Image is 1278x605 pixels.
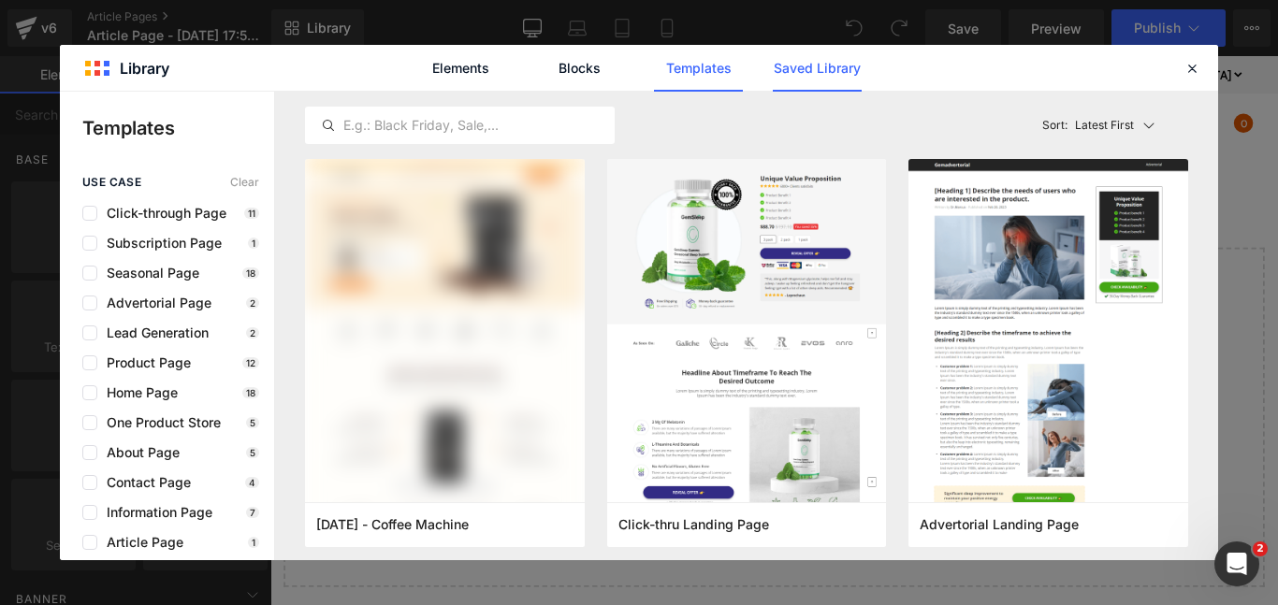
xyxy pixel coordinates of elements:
[28,51,159,113] a: logo
[242,267,259,279] p: 18
[187,73,260,91] a: Categories
[97,206,226,221] span: Click-through Page
[1035,107,1189,144] button: Latest FirstSort:Latest First
[45,540,1087,553] p: or Drag & Drop elements from left sidebar
[535,45,624,92] a: Blocks
[920,516,1079,533] span: Advertorial Landing Page
[82,176,141,189] span: use case
[28,56,159,108] img: Tonic Studios USA
[934,72,952,90] a: x search
[245,477,259,488] p: 4
[230,176,259,189] span: Clear
[654,45,743,92] a: Templates
[316,516,469,533] span: Thanksgiving - Coffee Machine
[649,73,746,91] a: Gem Rewards
[429,73,495,91] a: Launches
[980,72,998,90] a: link
[97,355,191,370] span: Product Page
[482,487,650,525] a: Explore Template
[248,238,259,249] p: 1
[1025,72,1044,90] a: link
[522,73,621,91] a: Tonic Craft Kit
[97,505,212,520] span: Information Page
[97,325,209,340] span: Lead Generation
[1214,541,1259,586] iframe: Intercom live chat
[97,535,183,550] span: Article Page
[1075,117,1134,134] p: Latest First
[244,208,259,219] p: 11
[45,259,1087,281] p: Start building your page
[97,415,221,430] span: One Product Store
[82,114,274,142] p: Templates
[1042,119,1067,132] span: Sort:
[1253,541,1268,556] span: 2
[97,445,180,460] span: About Page
[365,73,401,91] a: Sales
[242,387,259,398] p: 18
[97,266,199,281] span: Seasonal Page
[246,507,259,518] p: 7
[246,417,259,428] p: 5
[416,45,505,92] a: Elements
[1071,72,1104,90] a: 0
[242,357,259,368] p: 12
[618,516,769,533] span: Click-thru Landing Page
[246,447,259,458] p: 5
[1082,65,1104,86] span: 0
[288,73,337,91] a: Brands
[97,475,191,490] span: Contact Page
[28,4,304,38] div: Free standard shipping over $75*
[246,297,259,309] p: 2
[97,385,178,400] span: Home Page
[97,236,222,251] span: Subscription Page
[97,295,211,310] span: Advertorial Page
[306,114,614,137] input: E.g.: Black Friday, Sale,...
[246,327,259,339] p: 2
[248,537,259,548] p: 1
[773,45,862,92] a: Saved Library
